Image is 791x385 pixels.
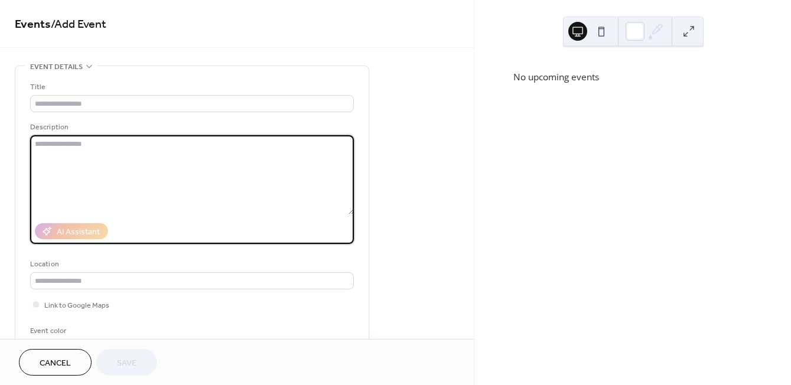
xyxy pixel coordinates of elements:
span: Link to Google Maps [44,299,109,312]
div: Event color [30,325,119,337]
span: Cancel [40,357,71,370]
a: Events [15,13,51,36]
div: Title [30,81,351,93]
span: / Add Event [51,13,106,36]
div: No upcoming events [513,70,753,84]
span: Event details [30,61,83,73]
div: Description [30,121,351,133]
button: Cancel [19,349,92,376]
div: Location [30,258,351,270]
